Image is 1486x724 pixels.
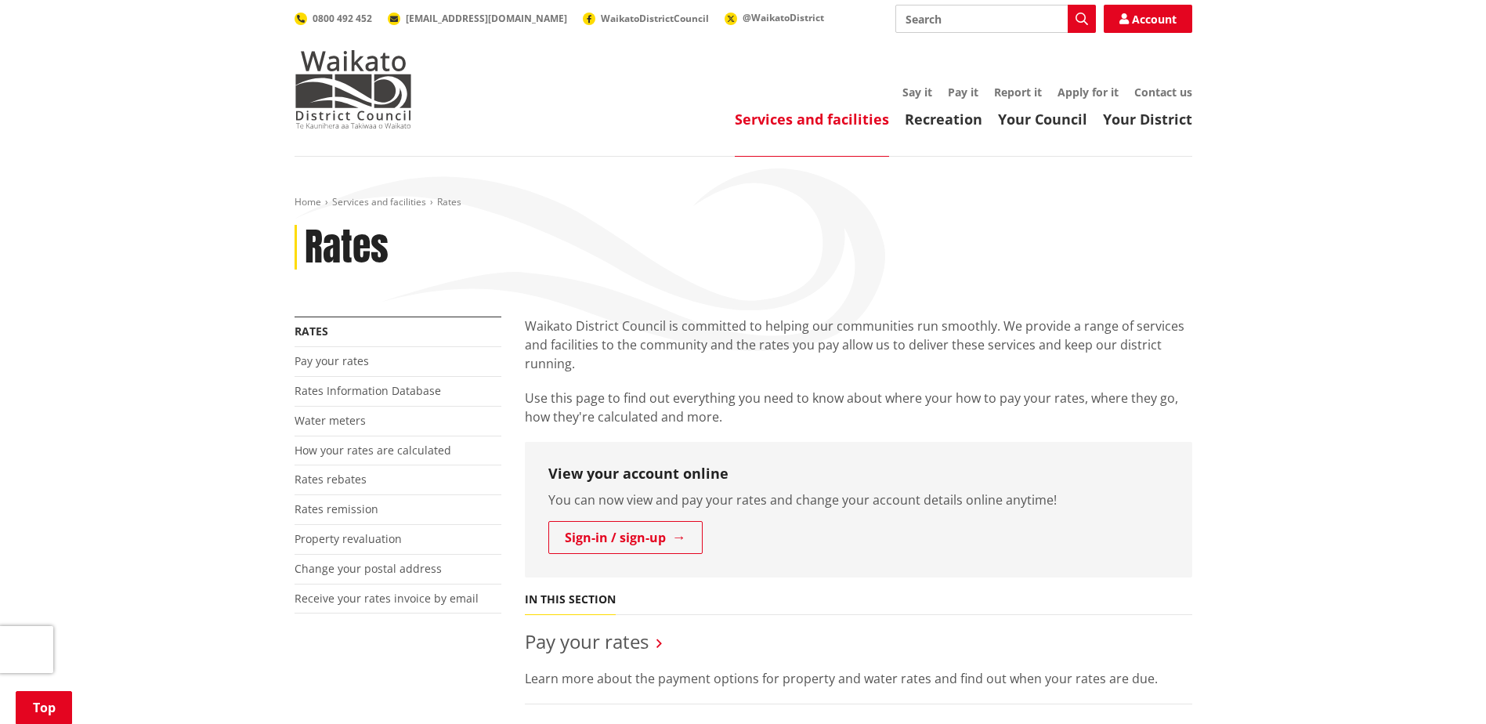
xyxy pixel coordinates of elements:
[525,389,1192,426] p: Use this page to find out everything you need to know about where your how to pay your rates, whe...
[295,196,1192,209] nav: breadcrumb
[295,501,378,516] a: Rates remission
[525,669,1192,688] p: Learn more about the payment options for property and water rates and find out when your rates ar...
[1058,85,1119,100] a: Apply for it
[295,561,442,576] a: Change your postal address
[305,225,389,270] h1: Rates
[994,85,1042,100] a: Report it
[295,413,366,428] a: Water meters
[743,11,824,24] span: @WaikatoDistrict
[583,12,709,25] a: WaikatoDistrictCouncil
[406,12,567,25] span: [EMAIL_ADDRESS][DOMAIN_NAME]
[295,443,451,458] a: How your rates are calculated
[16,691,72,724] a: Top
[548,491,1169,509] p: You can now view and pay your rates and change your account details online anytime!
[905,110,982,129] a: Recreation
[548,465,1169,483] h3: View your account online
[725,11,824,24] a: @WaikatoDistrict
[295,50,412,129] img: Waikato District Council - Te Kaunihera aa Takiwaa o Waikato
[295,324,328,338] a: Rates
[313,12,372,25] span: 0800 492 452
[437,195,461,208] span: Rates
[1103,110,1192,129] a: Your District
[295,472,367,487] a: Rates rebates
[1104,5,1192,33] a: Account
[948,85,978,100] a: Pay it
[601,12,709,25] span: WaikatoDistrictCouncil
[548,521,703,554] a: Sign-in / sign-up
[295,383,441,398] a: Rates Information Database
[295,531,402,546] a: Property revaluation
[998,110,1087,129] a: Your Council
[525,317,1192,373] p: Waikato District Council is committed to helping our communities run smoothly. We provide a range...
[295,12,372,25] a: 0800 492 452
[525,593,616,606] h5: In this section
[332,195,426,208] a: Services and facilities
[735,110,889,129] a: Services and facilities
[295,195,321,208] a: Home
[1134,85,1192,100] a: Contact us
[525,628,649,654] a: Pay your rates
[295,353,369,368] a: Pay your rates
[895,5,1096,33] input: Search input
[295,591,479,606] a: Receive your rates invoice by email
[388,12,567,25] a: [EMAIL_ADDRESS][DOMAIN_NAME]
[902,85,932,100] a: Say it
